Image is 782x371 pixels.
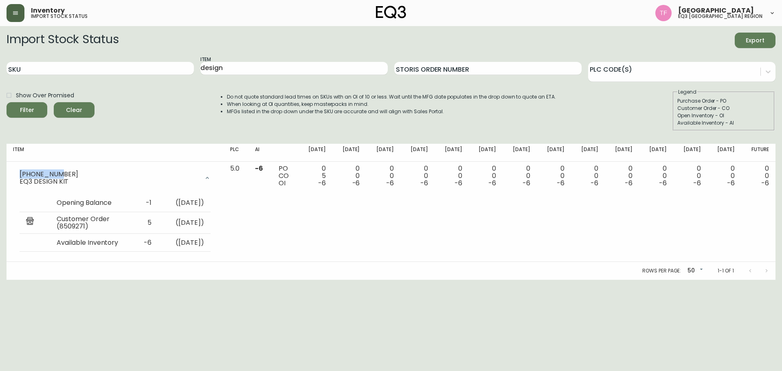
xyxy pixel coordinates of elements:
[50,194,132,212] td: Opening Balance
[523,178,530,188] span: -6
[639,144,673,162] th: [DATE]
[509,165,530,187] div: 0 0
[60,105,88,115] span: Clear
[407,165,428,187] div: 0 0
[693,178,701,188] span: -6
[718,267,734,274] p: 1-1 of 1
[441,165,462,187] div: 0 0
[578,165,599,187] div: 0 0
[31,14,88,19] h5: import stock status
[7,102,47,118] button: Filter
[248,144,272,162] th: AI
[761,178,769,188] span: -6
[571,144,605,162] th: [DATE]
[543,165,565,187] div: 0 0
[503,144,537,162] th: [DATE]
[677,112,770,119] div: Open Inventory - OI
[642,267,681,274] p: Rows per page:
[352,178,360,188] span: -6
[54,102,94,118] button: Clear
[625,178,633,188] span: -6
[298,144,332,162] th: [DATE]
[255,164,263,173] span: -6
[279,165,292,187] div: PO CO
[537,144,571,162] th: [DATE]
[158,234,211,252] td: ( [DATE] )
[305,165,326,187] div: 0 5
[475,165,496,187] div: 0 0
[16,91,74,100] span: Show Over Promised
[158,212,211,234] td: ( [DATE] )
[20,178,199,185] div: EQ3 DESIGN KIT
[741,144,775,162] th: Future
[741,35,769,46] span: Export
[714,165,735,187] div: 0 0
[677,97,770,105] div: Purchase Order - PO
[50,234,132,252] td: Available Inventory
[279,178,286,188] span: OI
[332,144,367,162] th: [DATE]
[7,144,224,162] th: Item
[224,162,248,262] td: 5.0
[605,144,639,162] th: [DATE]
[7,33,119,48] h2: Import Stock Status
[655,5,672,21] img: 971393357b0bdd4f0581b88529d406f6
[435,144,469,162] th: [DATE]
[224,144,248,162] th: PLC
[488,178,496,188] span: -6
[611,165,633,187] div: 0 0
[735,33,775,48] button: Export
[386,178,394,188] span: -6
[227,93,556,101] li: Do not quote standard lead times on SKUs with an OI of 10 or less. Wait until the MFG date popula...
[227,101,556,108] li: When looking at OI quantities, keep masterpacks in mind.
[677,105,770,112] div: Customer Order - CO
[20,105,34,115] div: Filter
[677,88,697,96] legend: Legend
[376,6,406,19] img: logo
[26,217,34,227] img: retail_report.svg
[227,108,556,115] li: MFGs listed in the drop down under the SKU are accurate and will align with Sales Portal.
[132,234,158,252] td: -6
[748,165,769,187] div: 0 0
[727,178,735,188] span: -6
[677,119,770,127] div: Available Inventory - AI
[557,178,565,188] span: -6
[158,194,211,212] td: ( [DATE] )
[707,144,741,162] th: [DATE]
[366,144,400,162] th: [DATE]
[673,144,707,162] th: [DATE]
[455,178,462,188] span: -6
[400,144,435,162] th: [DATE]
[659,178,667,188] span: -6
[680,165,701,187] div: 0 0
[13,165,217,191] div: [PHONE_NUMBER]EQ3 DESIGN KIT
[318,178,326,188] span: -6
[678,14,762,19] h5: eq3 [GEOGRAPHIC_DATA] region
[678,7,754,14] span: [GEOGRAPHIC_DATA]
[50,212,132,234] td: Customer Order (8509271)
[339,165,360,187] div: 0 0
[646,165,667,187] div: 0 0
[684,264,705,278] div: 50
[31,7,65,14] span: Inventory
[469,144,503,162] th: [DATE]
[132,194,158,212] td: -1
[132,212,158,234] td: 5
[373,165,394,187] div: 0 0
[420,178,428,188] span: -6
[591,178,598,188] span: -6
[20,171,199,178] div: [PHONE_NUMBER]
